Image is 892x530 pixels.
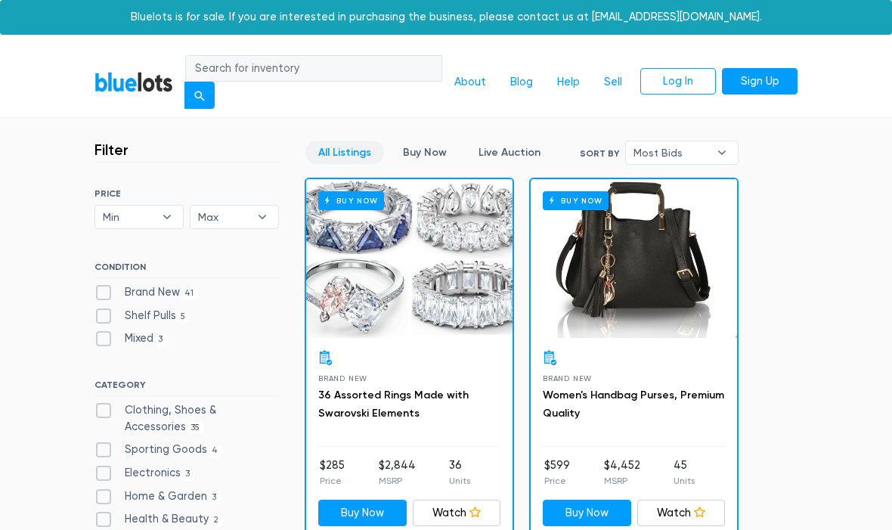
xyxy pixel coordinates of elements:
p: Price [320,474,345,488]
h6: CONDITION [94,262,279,278]
h3: Filter [94,141,129,159]
span: 3 [207,491,221,504]
a: Blog [498,68,545,97]
span: 4 [207,445,223,457]
h6: Buy Now [318,191,384,210]
label: Home & Garden [94,488,221,505]
span: 2 [209,515,224,527]
label: Shelf Pulls [94,308,190,324]
a: All Listings [305,141,384,164]
label: Sort By [580,147,619,160]
h6: PRICE [94,188,279,199]
label: Sporting Goods [94,442,223,458]
h6: CATEGORY [94,380,279,396]
input: Search for inventory [185,55,442,82]
li: 45 [674,457,695,488]
li: $4,452 [604,457,640,488]
label: Clothing, Shoes & Accessories [94,402,279,435]
li: $285 [320,457,345,488]
a: Women's Handbag Purses, Premium Quality [543,389,724,420]
a: Log In [640,68,716,95]
p: MSRP [379,474,416,488]
li: 36 [449,457,470,488]
label: Brand New [94,284,199,301]
label: Health & Beauty [94,511,224,528]
li: $2,844 [379,457,416,488]
a: Buy Now [390,141,460,164]
span: Brand New [318,374,367,383]
p: MSRP [604,474,640,488]
a: Sell [592,68,634,97]
a: Buy Now [306,179,513,338]
label: Electronics [94,465,195,482]
a: Buy Now [543,500,631,527]
li: $599 [544,457,570,488]
a: Buy Now [318,500,407,527]
a: Sign Up [722,68,798,95]
p: Units [449,474,470,488]
a: Help [545,68,592,97]
a: Live Auction [466,141,553,164]
span: 3 [181,468,195,480]
a: Watch [637,500,726,527]
a: BlueLots [94,71,173,93]
label: Mixed [94,330,168,347]
a: About [442,68,498,97]
a: Buy Now [531,179,737,338]
span: 41 [180,287,199,299]
a: 36 Assorted Rings Made with Swarovski Elements [318,389,469,420]
span: 3 [153,334,168,346]
p: Units [674,474,695,488]
span: 35 [186,422,205,434]
span: Brand New [543,374,592,383]
h6: Buy Now [543,191,609,210]
a: Watch [413,500,501,527]
p: Price [544,474,570,488]
span: 5 [176,311,190,323]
